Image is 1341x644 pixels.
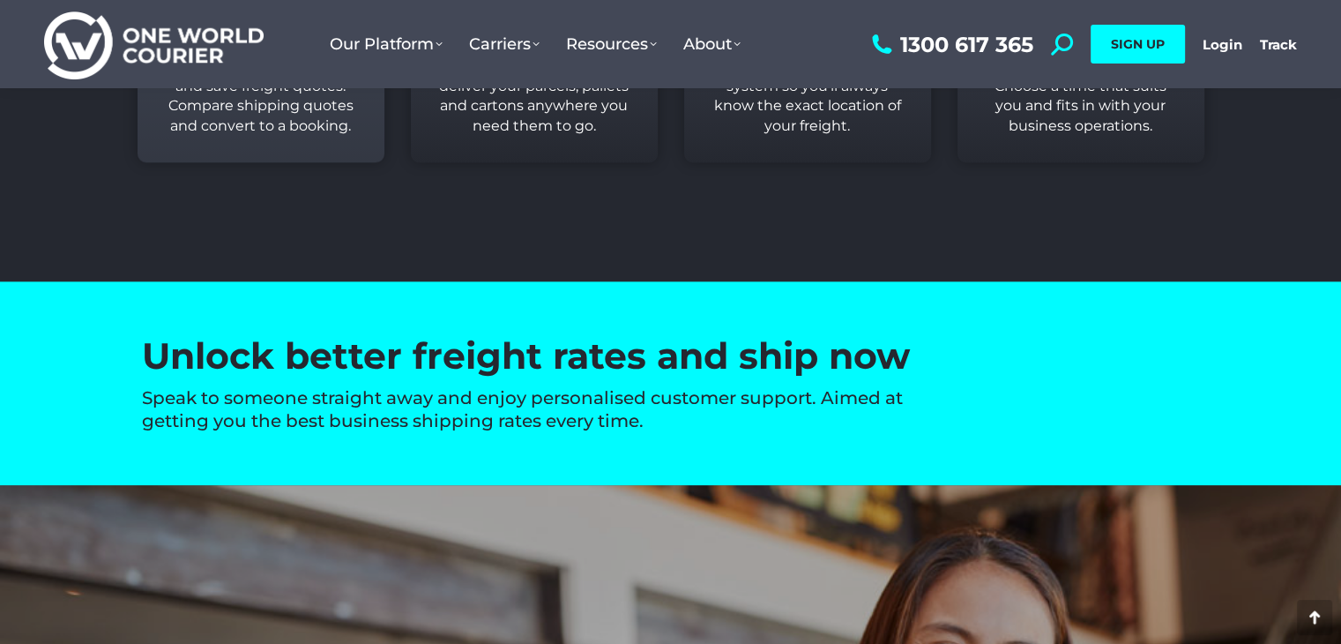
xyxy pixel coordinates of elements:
h4: Speak to someone straight away and enjoy personalised customer support. Aimed at getting you the ... [142,386,927,432]
span: Carriers [469,34,540,54]
a: 1300 617 365 [868,34,1033,56]
a: Resources [553,17,670,71]
a: Carriers [456,17,553,71]
a: Login [1203,36,1242,53]
a: About [670,17,754,71]
a: Our Platform [317,17,456,71]
span: Resources [566,34,657,54]
span: Our Platform [330,34,443,54]
img: One World Courier [44,9,264,80]
span: SIGN UP [1111,36,1165,52]
a: Track [1260,36,1297,53]
h2: Unlock better freight rates and ship now [142,334,927,378]
span: About [683,34,741,54]
a: SIGN UP [1091,25,1185,64]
